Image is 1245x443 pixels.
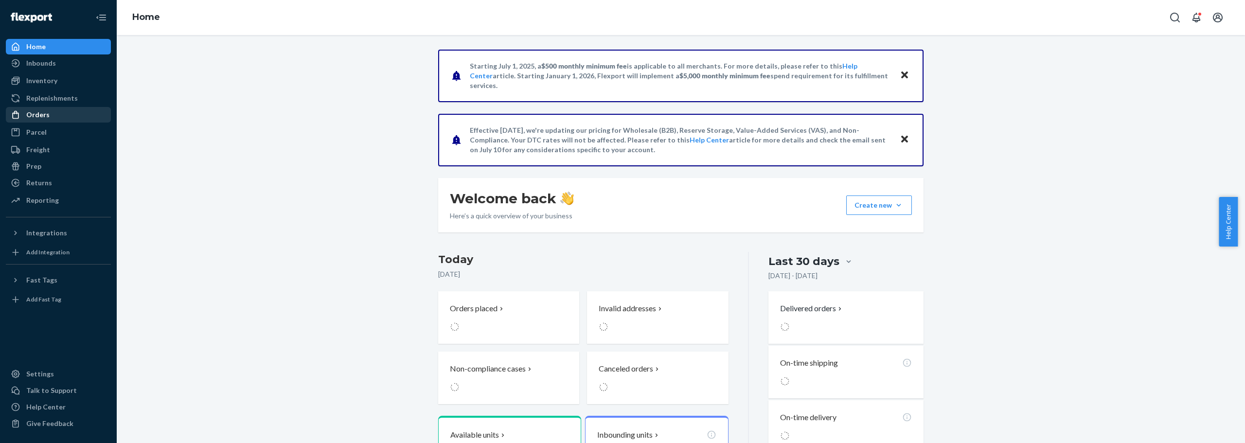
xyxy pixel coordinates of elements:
h3: Today [438,252,729,267]
div: Returns [26,178,52,188]
a: Home [132,12,160,22]
div: Give Feedback [26,419,73,428]
a: Help Center [690,136,729,144]
p: [DATE] [438,269,729,279]
button: Close [898,69,911,83]
button: Open Search Box [1165,8,1185,27]
button: Close Navigation [91,8,111,27]
button: Create new [846,195,912,215]
a: Orders [6,107,111,123]
div: Inventory [26,76,57,86]
p: Inbounding units [597,429,653,441]
button: Help Center [1219,197,1238,247]
div: Freight [26,145,50,155]
button: Orders placed [438,291,579,344]
img: hand-wave emoji [560,192,574,205]
button: Give Feedback [6,416,111,431]
h1: Welcome back [450,190,574,207]
button: Open account menu [1208,8,1227,27]
p: Non-compliance cases [450,363,526,374]
div: Add Integration [26,248,70,256]
div: Help Center [26,402,66,412]
img: Flexport logo [11,13,52,22]
button: Fast Tags [6,272,111,288]
button: Delivered orders [780,303,844,314]
a: Reporting [6,193,111,208]
button: Invalid addresses [587,291,728,344]
a: Freight [6,142,111,158]
div: Last 30 days [768,254,839,269]
div: Home [26,42,46,52]
p: Starting July 1, 2025, a is applicable to all merchants. For more details, please refer to this a... [470,61,890,90]
a: Settings [6,366,111,382]
p: On-time shipping [780,357,838,369]
p: [DATE] - [DATE] [768,271,818,281]
div: Replenishments [26,93,78,103]
a: Replenishments [6,90,111,106]
div: Parcel [26,127,47,137]
a: Home [6,39,111,54]
button: Close [898,133,911,147]
div: Talk to Support [26,386,77,395]
div: Prep [26,161,41,171]
p: Effective [DATE], we're updating our pricing for Wholesale (B2B), Reserve Storage, Value-Added Se... [470,125,890,155]
p: Here’s a quick overview of your business [450,211,574,221]
a: Talk to Support [6,383,111,398]
div: Inbounds [26,58,56,68]
p: Orders placed [450,303,498,314]
div: Add Fast Tag [26,295,61,303]
p: Canceled orders [599,363,653,374]
button: Integrations [6,225,111,241]
div: Reporting [26,195,59,205]
div: Fast Tags [26,275,57,285]
span: $5,000 monthly minimum fee [679,71,770,80]
button: Non-compliance cases [438,352,579,404]
p: Available units [450,429,499,441]
button: Open notifications [1187,8,1206,27]
a: Inventory [6,73,111,89]
a: Returns [6,175,111,191]
a: Add Integration [6,245,111,260]
p: On-time delivery [780,412,836,423]
a: Add Fast Tag [6,292,111,307]
a: Prep [6,159,111,174]
a: Parcel [6,124,111,140]
span: $500 monthly minimum fee [541,62,627,70]
div: Integrations [26,228,67,238]
div: Settings [26,369,54,379]
a: Help Center [6,399,111,415]
p: Invalid addresses [599,303,656,314]
a: Inbounds [6,55,111,71]
button: Canceled orders [587,352,728,404]
div: Orders [26,110,50,120]
ol: breadcrumbs [124,3,168,32]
